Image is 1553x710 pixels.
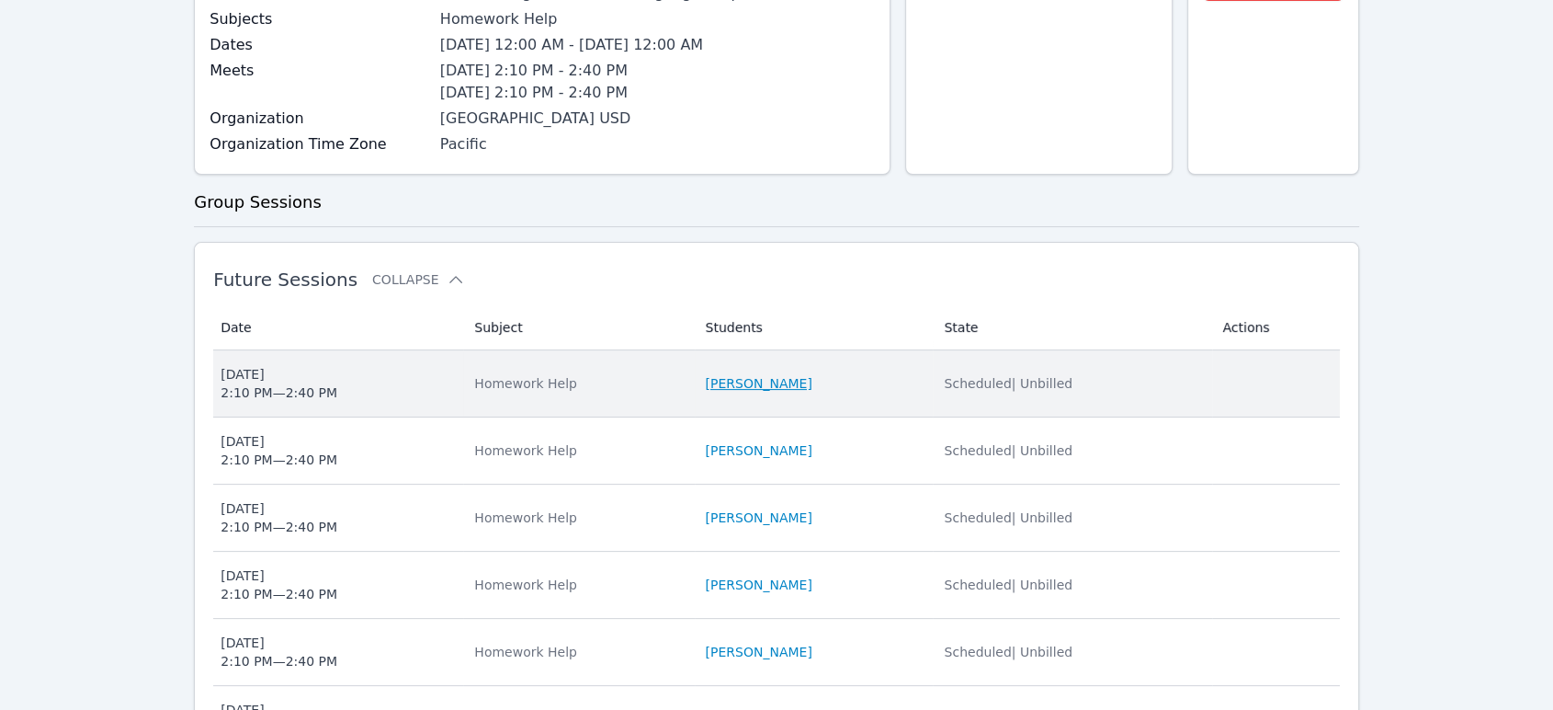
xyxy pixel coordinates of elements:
[695,305,934,350] th: Students
[440,36,703,53] span: [DATE] 12:00 AM - [DATE] 12:00 AM
[210,60,429,82] label: Meets
[474,576,683,594] div: Homework Help
[440,8,875,30] div: Homework Help
[944,376,1072,391] span: Scheduled | Unbilled
[194,189,1359,215] h3: Group Sessions
[221,365,337,402] div: [DATE] 2:10 PM — 2:40 PM
[706,509,812,527] a: [PERSON_NAME]
[221,432,337,469] div: [DATE] 2:10 PM — 2:40 PM
[944,645,1072,659] span: Scheduled | Unbilled
[213,350,1340,418] tr: [DATE]2:10 PM—2:40 PMHomework Help[PERSON_NAME]Scheduled| Unbilled
[210,108,429,130] label: Organization
[213,619,1340,686] tr: [DATE]2:10 PM—2:40 PMHomework Help[PERSON_NAME]Scheduled| Unbilled
[221,634,337,670] div: [DATE] 2:10 PM — 2:40 PM
[944,578,1072,592] span: Scheduled | Unbilled
[706,643,812,661] a: [PERSON_NAME]
[440,60,875,82] li: [DATE] 2:10 PM - 2:40 PM
[463,305,694,350] th: Subject
[1212,305,1340,350] th: Actions
[706,374,812,393] a: [PERSON_NAME]
[213,552,1340,619] tr: [DATE]2:10 PM—2:40 PMHomework Help[PERSON_NAME]Scheduled| Unbilled
[221,567,337,603] div: [DATE] 2:10 PM — 2:40 PM
[213,305,463,350] th: Date
[474,509,683,527] div: Homework Help
[213,485,1340,552] tr: [DATE]2:10 PM—2:40 PMHomework Help[PERSON_NAME]Scheduled| Unbilled
[372,270,464,289] button: Collapse
[474,441,683,460] div: Homework Help
[474,643,683,661] div: Homework Help
[210,133,429,155] label: Organization Time Zone
[706,441,812,460] a: [PERSON_NAME]
[213,418,1340,485] tr: [DATE]2:10 PM—2:40 PMHomework Help[PERSON_NAME]Scheduled| Unbilled
[210,34,429,56] label: Dates
[210,8,429,30] label: Subjects
[440,108,875,130] div: [GEOGRAPHIC_DATA] USD
[213,269,357,291] span: Future Sessions
[933,305,1211,350] th: State
[474,374,683,393] div: Homework Help
[706,576,812,594] a: [PERSON_NAME]
[440,133,875,155] div: Pacific
[221,499,337,536] div: [DATE] 2:10 PM — 2:40 PM
[944,443,1072,458] span: Scheduled | Unbilled
[440,82,875,104] li: [DATE] 2:10 PM - 2:40 PM
[944,510,1072,525] span: Scheduled | Unbilled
